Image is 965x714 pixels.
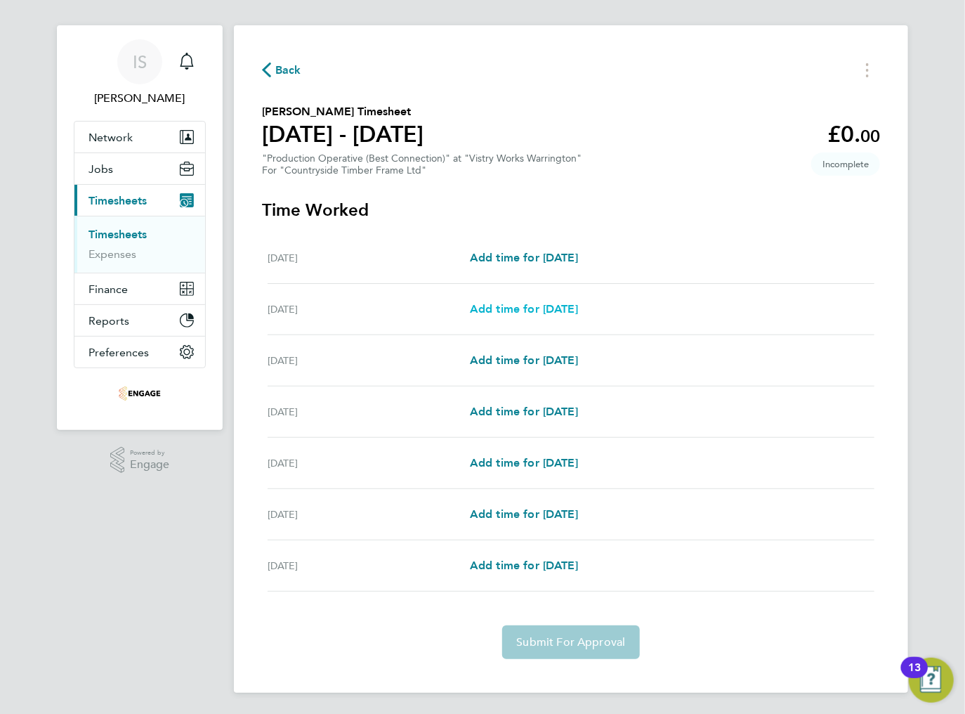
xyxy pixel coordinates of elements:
[470,403,578,420] a: Add time for [DATE]
[262,120,424,148] h1: [DATE] - [DATE]
[470,405,578,418] span: Add time for [DATE]
[470,249,578,266] a: Add time for [DATE]
[74,153,205,184] button: Jobs
[268,455,470,472] div: [DATE]
[88,247,136,261] a: Expenses
[470,353,578,367] span: Add time for [DATE]
[74,337,205,368] button: Preferences
[470,301,578,318] a: Add time for [DATE]
[74,122,205,152] button: Network
[74,273,205,304] button: Finance
[908,668,921,686] div: 13
[275,62,301,79] span: Back
[262,61,301,79] button: Back
[74,185,205,216] button: Timesheets
[130,447,169,459] span: Powered by
[470,557,578,574] a: Add time for [DATE]
[119,382,161,405] img: thebestconnection-logo-retina.png
[74,39,206,107] a: IS[PERSON_NAME]
[88,228,147,241] a: Timesheets
[88,283,128,296] span: Finance
[268,506,470,523] div: [DATE]
[74,305,205,336] button: Reports
[470,455,578,472] a: Add time for [DATE]
[470,507,578,521] span: Add time for [DATE]
[811,152,880,176] span: This timesheet is Incomplete.
[268,557,470,574] div: [DATE]
[88,162,113,176] span: Jobs
[88,194,147,207] span: Timesheets
[470,352,578,369] a: Add time for [DATE]
[262,103,424,120] h2: [PERSON_NAME] Timesheet
[470,251,578,264] span: Add time for [DATE]
[88,346,149,359] span: Preferences
[470,456,578,469] span: Add time for [DATE]
[860,126,880,146] span: 00
[268,403,470,420] div: [DATE]
[110,447,170,474] a: Powered byEngage
[470,302,578,316] span: Add time for [DATE]
[88,314,129,327] span: Reports
[470,559,578,572] span: Add time for [DATE]
[88,131,133,144] span: Network
[130,459,169,471] span: Engage
[133,53,147,71] span: IS
[262,152,582,176] div: "Production Operative (Best Connection)" at "Vistry Works Warrington"
[470,506,578,523] a: Add time for [DATE]
[909,658,954,703] button: Open Resource Center, 13 new notifications
[262,164,582,176] div: For "Countryside Timber Frame Ltd"
[74,90,206,107] span: Ileana Salsano
[74,216,205,273] div: Timesheets
[827,121,880,148] app-decimal: £0.
[855,59,880,81] button: Timesheets Menu
[268,249,470,266] div: [DATE]
[57,25,223,430] nav: Main navigation
[262,199,880,221] h3: Time Worked
[74,382,206,405] a: Go to home page
[268,301,470,318] div: [DATE]
[268,352,470,369] div: [DATE]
